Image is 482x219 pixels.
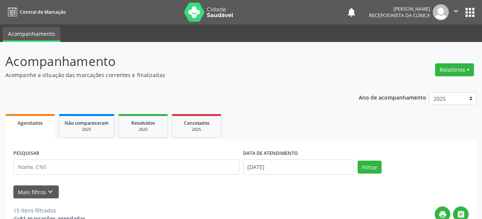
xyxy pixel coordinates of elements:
button: apps [463,6,477,19]
button: notifications [346,7,357,18]
span: Recepcionista da clínica [369,12,430,19]
span: Central de Marcação [20,9,66,15]
input: Nome, CNS [13,159,239,175]
label: DATA DE ATENDIMENTO [243,148,298,159]
span: Agendados [18,120,43,126]
p: Ano de acompanhamento [359,92,426,102]
button: Filtrar [358,161,382,174]
div: 2025 [177,127,216,132]
i:  [457,210,465,219]
button: Mais filtroskeyboard_arrow_down [13,185,59,199]
i: print [438,210,447,219]
label: PESQUISAR [13,148,39,159]
span: Resolvidos [131,120,155,126]
i: keyboard_arrow_down [46,188,55,196]
p: Acompanhamento [5,52,335,71]
div: 15 itens filtrados [13,206,85,214]
button: Relatórios [435,63,474,76]
span: Cancelados [184,120,210,126]
img: img [433,4,449,20]
span: Não compareceram [64,120,109,126]
a: Acompanhamento [3,27,60,42]
p: Acompanhe a situação das marcações correntes e finalizadas [5,71,335,79]
a: Central de Marcação [5,6,66,18]
button:  [449,4,463,20]
i:  [452,7,460,15]
div: 2025 [64,127,109,132]
input: Selecione um intervalo [243,159,354,175]
div: 2025 [124,127,162,132]
div: [PERSON_NAME] [369,6,430,12]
